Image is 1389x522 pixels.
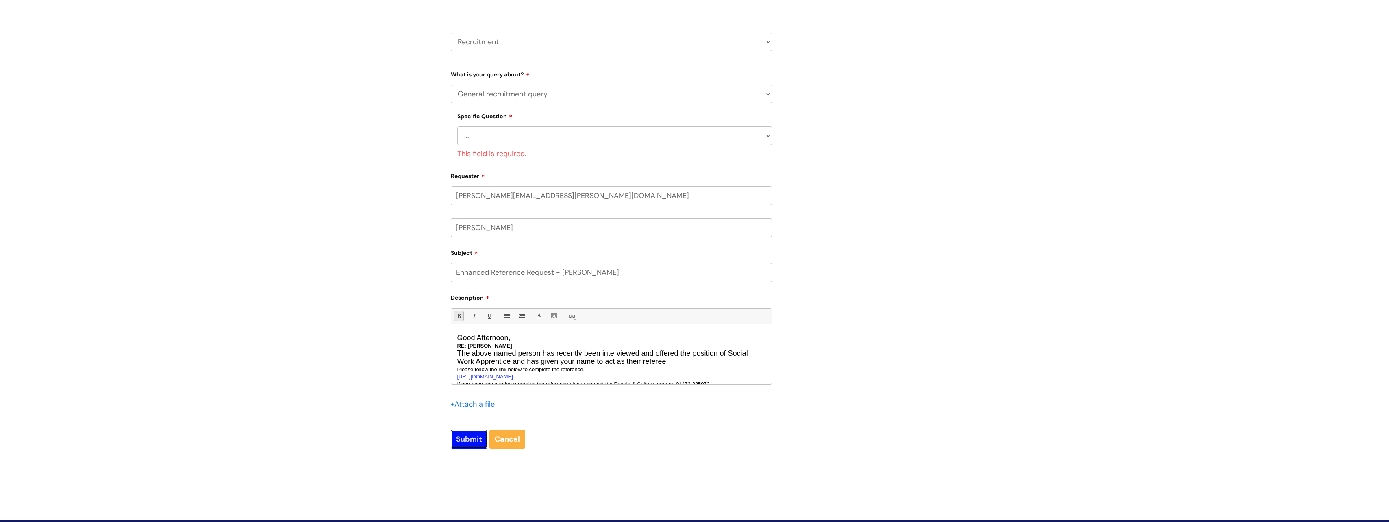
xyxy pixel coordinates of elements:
div: Attach a file [451,398,500,411]
span: Please follow the link below to complete the reference. [457,366,585,372]
a: Underline(Ctrl-U) [484,311,494,321]
span: If you have any queries regarding the reference please contact the People & Culture team on 01472... [457,381,710,387]
a: Italic (Ctrl-I) [469,311,479,321]
a: Bold (Ctrl-B) [454,311,464,321]
a: Link [566,311,576,321]
label: Subject [451,247,772,257]
a: • Unordered List (Ctrl-Shift-7) [501,311,511,321]
input: Your Name [451,218,772,237]
label: What is your query about? [451,68,772,78]
label: Specific Question [457,112,513,120]
a: Cancel [489,430,525,448]
a: Back Color [549,311,559,321]
input: Email [451,186,772,205]
a: Font Color [534,311,544,321]
span: RE: [PERSON_NAME] [457,343,512,349]
label: Requester [451,170,772,180]
a: [URL][DOMAIN_NAME] [457,374,513,380]
label: Description [451,291,772,301]
div: This field is required. [457,145,772,160]
input: Submit [451,430,487,448]
span: + [451,399,454,409]
a: 1. Ordered List (Ctrl-Shift-8) [516,311,526,321]
span: The above named person has recently been interviewed and offered the position of Social Work Appr... [457,349,748,365]
span: Good Afternoon, [457,334,511,342]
